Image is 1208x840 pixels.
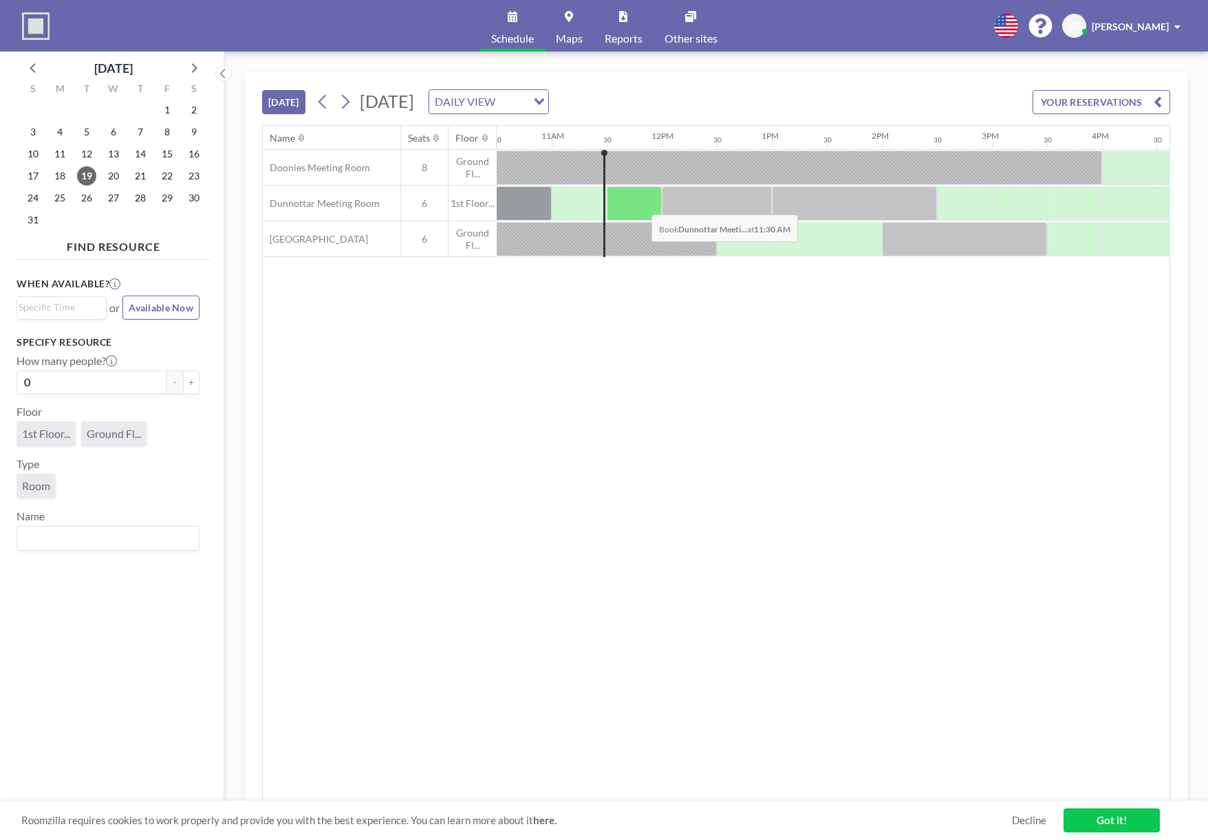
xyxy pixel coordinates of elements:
[603,135,612,144] div: 30
[94,58,133,78] div: [DATE]
[77,166,96,186] span: Tuesday, August 19, 2025
[104,166,123,186] span: Wednesday, August 20, 2025
[401,197,448,210] span: 6
[493,135,501,144] div: 30
[449,155,497,179] span: Ground Fl...
[432,93,498,111] span: DAILY VIEW
[184,166,204,186] span: Saturday, August 23, 2025
[934,135,942,144] div: 30
[23,210,43,230] span: Sunday, August 31, 2025
[19,300,98,315] input: Search for option
[872,131,889,141] div: 2PM
[74,81,100,99] div: T
[1092,131,1109,141] div: 4PM
[408,132,430,144] div: Seats
[23,188,43,208] span: Sunday, August 24, 2025
[104,188,123,208] span: Wednesday, August 27, 2025
[77,188,96,208] span: Tuesday, August 26, 2025
[17,336,199,349] h3: Specify resource
[17,457,39,471] label: Type
[131,122,150,142] span: Thursday, August 7, 2025
[21,814,1012,827] span: Roomzilla requires cookies to work properly and provide you with the best experience. You can lea...
[127,81,153,99] div: T
[158,100,177,120] span: Friday, August 1, 2025
[17,509,45,523] label: Name
[499,93,526,111] input: Search for option
[158,188,177,208] span: Friday, August 29, 2025
[122,296,199,320] button: Available Now
[50,188,69,208] span: Monday, August 25, 2025
[605,33,643,44] span: Reports
[17,527,199,550] div: Search for option
[23,166,43,186] span: Sunday, August 17, 2025
[131,166,150,186] span: Thursday, August 21, 2025
[533,814,557,826] a: here.
[1092,21,1169,32] span: [PERSON_NAME]
[22,427,70,441] span: 1st Floor...
[131,188,150,208] span: Thursday, August 28, 2025
[262,90,305,114] button: [DATE]
[823,135,832,144] div: 30
[184,144,204,164] span: Saturday, August 16, 2025
[50,122,69,142] span: Monday, August 4, 2025
[183,371,199,394] button: +
[87,427,141,441] span: Ground Fl...
[100,81,127,99] div: W
[22,479,50,493] span: Room
[17,234,211,254] h4: FIND RESOURCE
[50,166,69,186] span: Monday, August 18, 2025
[651,131,673,141] div: 12PM
[180,81,207,99] div: S
[129,302,193,313] span: Available Now
[449,197,497,210] span: 1st Floor...
[541,131,564,141] div: 11AM
[1154,135,1162,144] div: 30
[17,405,42,419] label: Floor
[1044,135,1052,144] div: 30
[158,122,177,142] span: Friday, August 8, 2025
[19,529,191,547] input: Search for option
[651,214,798,242] span: Book at
[23,122,43,142] span: Sunday, August 3, 2025
[77,144,96,164] span: Tuesday, August 12, 2025
[678,224,747,234] b: Dunnottar Meeti...
[1068,20,1080,32] span: SB
[1064,808,1160,832] a: Got it!
[104,122,123,142] span: Wednesday, August 6, 2025
[20,81,47,99] div: S
[429,90,548,113] div: Search for option
[270,132,295,144] div: Name
[158,166,177,186] span: Friday, August 22, 2025
[184,100,204,120] span: Saturday, August 2, 2025
[263,233,368,245] span: [GEOGRAPHIC_DATA]
[401,233,448,245] span: 6
[153,81,180,99] div: F
[401,162,448,174] span: 8
[184,188,204,208] span: Saturday, August 30, 2025
[109,301,120,315] span: or
[77,122,96,142] span: Tuesday, August 5, 2025
[50,144,69,164] span: Monday, August 11, 2025
[47,81,74,99] div: M
[23,144,43,164] span: Sunday, August 10, 2025
[1012,814,1046,827] a: Decline
[982,131,999,141] div: 3PM
[360,91,414,111] span: [DATE]
[22,12,50,40] img: organization-logo
[713,135,722,144] div: 30
[131,144,150,164] span: Thursday, August 14, 2025
[556,33,583,44] span: Maps
[491,33,534,44] span: Schedule
[184,122,204,142] span: Saturday, August 9, 2025
[263,197,380,210] span: Dunnottar Meeting Room
[665,33,718,44] span: Other sites
[762,131,779,141] div: 1PM
[449,227,497,251] span: Ground Fl...
[158,144,177,164] span: Friday, August 15, 2025
[263,162,370,174] span: Doonies Meeting Room
[166,371,183,394] button: -
[17,297,106,318] div: Search for option
[17,354,117,368] label: How many people?
[104,144,123,164] span: Wednesday, August 13, 2025
[754,224,790,234] b: 11:30 AM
